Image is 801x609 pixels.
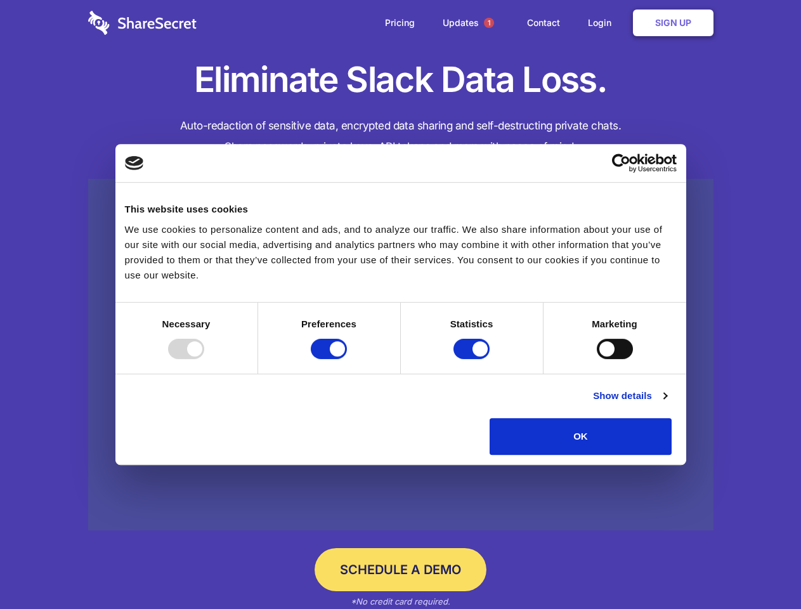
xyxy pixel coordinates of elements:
a: Login [575,3,630,43]
img: logo-wordmark-white-trans-d4663122ce5f474addd5e946df7df03e33cb6a1c49d2221995e7729f52c070b2.svg [88,11,197,35]
a: Pricing [372,3,427,43]
div: This website uses cookies [125,202,677,217]
a: Show details [593,388,667,403]
img: logo [125,156,144,170]
span: 1 [484,18,494,28]
h4: Auto-redaction of sensitive data, encrypted data sharing and self-destructing private chats. Shar... [88,115,713,157]
strong: Necessary [162,318,211,329]
a: Contact [514,3,573,43]
a: Schedule a Demo [315,548,486,591]
a: Wistia video thumbnail [88,179,713,531]
div: We use cookies to personalize content and ads, and to analyze our traffic. We also share informat... [125,222,677,283]
strong: Statistics [450,318,493,329]
strong: Marketing [592,318,637,329]
strong: Preferences [301,318,356,329]
em: *No credit card required. [351,596,450,606]
h1: Eliminate Slack Data Loss. [88,57,713,103]
button: OK [490,418,672,455]
a: Sign Up [633,10,713,36]
a: Usercentrics Cookiebot - opens in a new window [566,154,677,173]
